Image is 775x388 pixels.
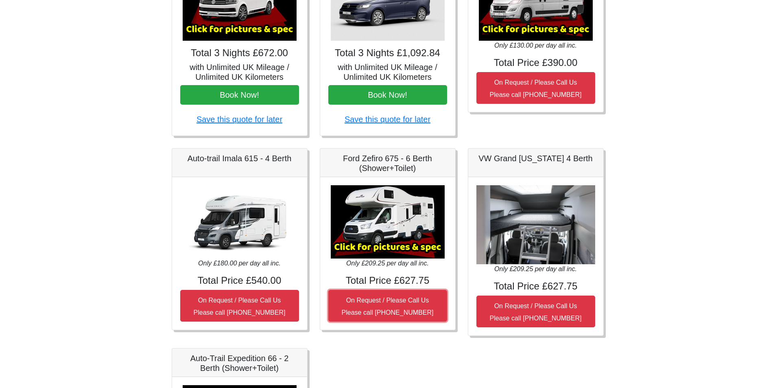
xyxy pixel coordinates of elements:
small: On Request / Please Call Us Please call [PHONE_NUMBER] [490,79,582,98]
img: Ford Zefiro 675 - 6 Berth (Shower+Toilet) [331,185,445,259]
small: On Request / Please Call Us Please call [PHONE_NUMBER] [490,303,582,322]
button: On Request / Please Call UsPlease call [PHONE_NUMBER] [476,72,595,104]
button: Book Now! [328,85,447,105]
button: On Request / Please Call UsPlease call [PHONE_NUMBER] [476,296,595,327]
h4: Total 3 Nights £1,092.84 [328,47,447,59]
img: VW Grand California 4 Berth [476,185,595,265]
i: Only £209.25 per day all inc. [346,260,429,267]
i: Only £209.25 per day all inc. [494,265,577,272]
h5: VW Grand [US_STATE] 4 Berth [476,153,595,163]
h5: with Unlimited UK Mileage / Unlimited UK Kilometers [180,62,299,82]
h4: Total 3 Nights £672.00 [180,47,299,59]
img: Auto-trail Imala 615 - 4 Berth [183,185,297,259]
h4: Total Price £390.00 [476,57,595,69]
h4: Total Price £627.75 [476,281,595,292]
a: Save this quote for later [345,115,430,124]
i: Only £130.00 per day all inc. [494,42,577,49]
h4: Total Price £627.75 [328,275,447,287]
button: On Request / Please Call UsPlease call [PHONE_NUMBER] [180,290,299,322]
h5: with Unlimited UK Mileage / Unlimited UK Kilometers [328,62,447,82]
i: Only £180.00 per day all inc. [198,260,281,267]
h5: Ford Zefiro 675 - 6 Berth (Shower+Toilet) [328,153,447,173]
small: On Request / Please Call Us Please call [PHONE_NUMBER] [194,297,286,316]
h4: Total Price £540.00 [180,275,299,287]
h5: Auto-Trail Expedition 66 - 2 Berth (Shower+Toilet) [180,353,299,373]
button: Book Now! [180,85,299,105]
h5: Auto-trail Imala 615 - 4 Berth [180,153,299,163]
a: Save this quote for later [196,115,282,124]
button: On Request / Please Call UsPlease call [PHONE_NUMBER] [328,290,447,322]
small: On Request / Please Call Us Please call [PHONE_NUMBER] [342,297,434,316]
